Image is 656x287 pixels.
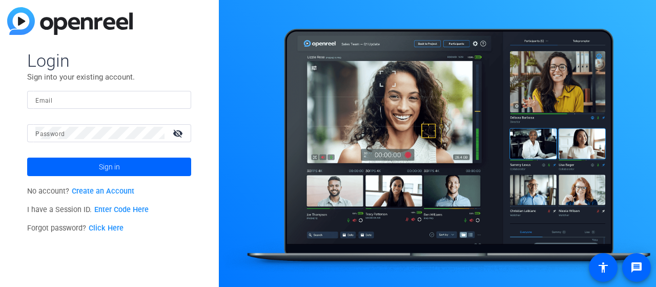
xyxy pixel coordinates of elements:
a: Enter Code Here [94,205,149,214]
mat-icon: accessibility [597,261,609,274]
span: No account? [27,187,134,196]
mat-label: Email [35,97,52,104]
a: Create an Account [72,187,134,196]
span: I have a Session ID. [27,205,149,214]
p: Sign into your existing account. [27,71,191,83]
mat-icon: message [630,261,643,274]
mat-icon: visibility_off [167,126,191,141]
a: Click Here [89,224,124,233]
mat-label: Password [35,130,65,138]
button: Sign in [27,158,191,176]
img: blue-gradient.svg [7,7,133,35]
span: Sign in [99,154,120,180]
input: Enter Email Address [35,93,183,106]
span: Login [27,50,191,71]
span: Forgot password? [27,224,124,233]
